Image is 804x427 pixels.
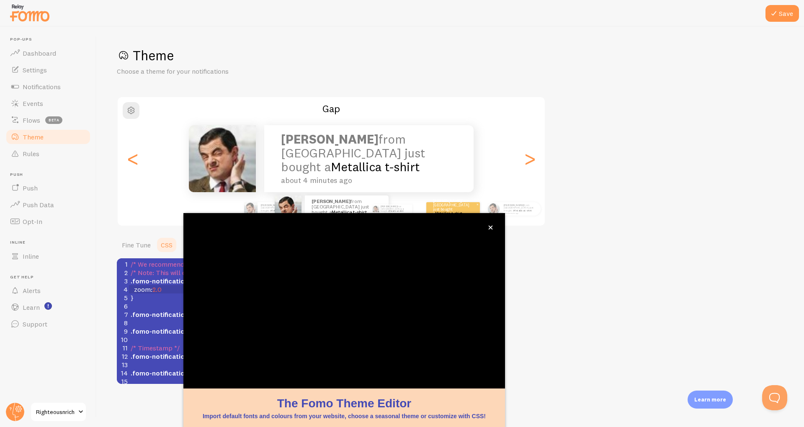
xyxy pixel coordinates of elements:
span: {} [131,352,355,360]
span: .fomo-notification-v2-gap [131,352,214,360]
a: Inline [5,248,91,265]
a: Righteousnrich [30,402,87,422]
span: } [131,293,134,302]
p: from [GEOGRAPHIC_DATA] just bought a [261,203,294,214]
a: Dashboard [5,45,91,62]
p: from [GEOGRAPHIC_DATA] just bought a [281,132,457,185]
div: Learn more [688,391,733,409]
div: 15 [117,377,129,386]
p: Learn more [694,396,726,404]
a: CSS [156,237,178,253]
span: .fomo-notification-v2-gap [131,277,214,285]
strong: [PERSON_NAME] [504,203,524,207]
span: Support [23,320,47,328]
a: Settings [5,62,91,78]
div: 9 [117,327,129,335]
span: .fomo-notification-v2-gap [131,327,214,335]
span: Push [10,172,91,177]
a: Events [5,95,91,112]
p: from [GEOGRAPHIC_DATA] just bought a [433,199,470,219]
a: Metallica t-shirt [435,211,462,216]
span: Inline [10,240,91,245]
div: 3 [117,277,129,285]
a: Alerts [5,282,91,299]
div: 2 [117,268,129,277]
div: 10 [117,335,129,344]
p: Choose a theme for your notifications [117,67,318,76]
span: Alerts [23,286,41,295]
span: 2.0 [152,285,162,293]
strong: [PERSON_NAME] [433,198,461,203]
div: 4 [117,285,129,293]
span: Flows [23,116,40,124]
div: 6 [117,302,129,310]
a: Metallica t-shirt [514,209,532,212]
span: Theme [23,133,44,141]
div: 14 [117,369,129,377]
span: Opt-In [23,217,42,226]
a: Theme [5,129,91,145]
span: Settings [23,66,47,74]
span: beta [45,116,62,124]
img: Fomo [244,202,258,216]
p: from [GEOGRAPHIC_DATA] just bought a [312,198,382,219]
div: 7 [117,310,129,319]
a: Learn [5,299,91,316]
div: 1 [117,260,129,268]
span: Notifications [23,82,61,91]
h1: Theme [117,47,784,64]
a: Support [5,316,91,332]
span: Get Help [10,275,91,280]
span: Learn [23,303,40,311]
svg: <p>Watch New Feature Tutorials!</p> [44,302,52,310]
strong: [PERSON_NAME] [261,203,281,207]
small: about 4 minutes ago [281,176,452,185]
span: {} [131,327,341,335]
a: Push Data [5,196,91,213]
span: /* Timestamp */ [131,344,180,352]
a: Rules [5,145,91,162]
span: zoom [134,285,151,293]
div: 13 [117,360,129,369]
strong: [PERSON_NAME] [381,205,397,208]
h1: The Fomo Theme Editor [193,395,495,412]
img: Fomo [275,195,301,222]
p: from [GEOGRAPHIC_DATA] just bought a [381,204,409,213]
img: Fomo [189,125,256,192]
span: .fomo-notification-v2-gap [131,369,214,377]
span: Push Data [23,201,54,209]
span: .fomo-notification-v2-gap [131,310,214,319]
span: Events [23,99,43,108]
span: { [131,277,216,285]
strong: [PERSON_NAME] [281,131,379,147]
p: from [GEOGRAPHIC_DATA] just bought a [504,203,537,214]
span: Push [23,184,38,192]
img: fomo-relay-logo-orange.svg [9,2,51,23]
span: {} [131,310,342,319]
div: Previous slide [128,125,138,192]
div: Next slide [525,125,535,192]
a: Opt-In [5,213,91,230]
span: Righteousnrich [36,407,76,417]
a: Push [5,180,91,196]
span: Inline [23,252,39,260]
strong: [PERSON_NAME] [312,198,350,204]
img: Fomo [372,206,379,212]
img: Fomo [487,203,500,215]
div: 11 [117,344,129,352]
span: Dashboard [23,49,56,57]
a: Metallica t-shirt [271,209,289,212]
small: about 4 minutes ago [261,212,294,214]
span: /* Note: This will override Fine Tune settings */ [131,268,269,277]
span: : [131,285,162,293]
small: about 4 minutes ago [504,212,536,214]
a: Fine Tune [117,237,156,253]
div: 12 [117,352,129,360]
a: Metallica t-shirt [331,209,367,215]
a: Metallica t-shirt [331,159,420,175]
span: /* We recommend that you also apply !important */ [131,260,286,268]
div: 5 [117,293,129,302]
span: Rules [23,149,39,158]
a: Flows beta [5,112,91,129]
button: close, [486,223,495,232]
